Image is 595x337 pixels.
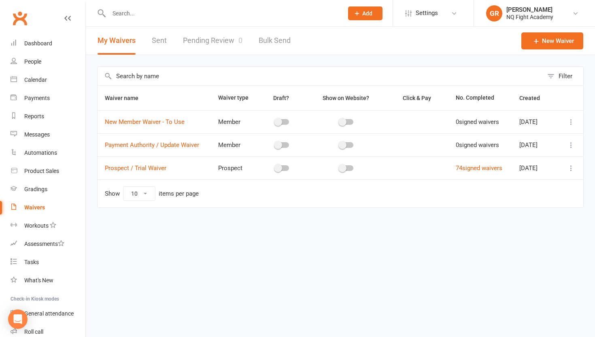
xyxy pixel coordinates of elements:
a: Dashboard [11,34,85,53]
span: Draft? [273,95,289,101]
a: Clubworx [10,8,30,28]
button: Add [348,6,382,20]
div: Tasks [24,259,39,265]
span: Created [519,95,549,101]
a: Pending Review0 [183,27,242,55]
div: Payments [24,95,50,101]
span: 0 [238,36,242,45]
a: People [11,53,85,71]
a: Messages [11,126,85,144]
div: GR [486,5,502,21]
input: Search by name [98,67,543,85]
a: Gradings [11,180,85,198]
td: Member [211,133,258,156]
a: Reports [11,107,85,126]
span: Settings [416,4,438,22]
div: Dashboard [24,40,52,47]
div: Filter [559,71,572,81]
a: Assessments [11,235,85,253]
div: Show [105,186,199,201]
a: Prospect / Trial Waiver [105,164,166,172]
div: Workouts [24,222,49,229]
a: Payment Authority / Update Waiver [105,141,199,149]
a: Sent [152,27,167,55]
div: General attendance [24,310,74,317]
button: Draft? [266,93,298,103]
button: Created [519,93,549,103]
a: Product Sales [11,162,85,180]
td: [DATE] [512,156,558,179]
td: [DATE] [512,110,558,133]
div: Reports [24,113,44,119]
td: [DATE] [512,133,558,156]
button: Waiver name [105,93,147,103]
td: Prospect [211,156,258,179]
a: Workouts [11,217,85,235]
div: items per page [159,190,199,197]
div: NQ Fight Academy [506,13,553,21]
th: Waiver type [211,86,258,110]
div: Automations [24,149,57,156]
a: General attendance kiosk mode [11,305,85,323]
button: My Waivers [98,27,136,55]
span: Click & Pay [403,95,431,101]
a: Automations [11,144,85,162]
a: What's New [11,271,85,290]
span: 0 signed waivers [456,141,499,149]
div: Gradings [24,186,47,192]
a: New Member Waiver - To Use [105,118,185,126]
div: Product Sales [24,168,59,174]
button: Click & Pay [395,93,440,103]
button: Show on Website? [315,93,378,103]
div: Open Intercom Messenger [8,309,28,329]
a: Tasks [11,253,85,271]
span: Add [362,10,372,17]
td: Member [211,110,258,133]
div: Waivers [24,204,45,211]
a: Waivers [11,198,85,217]
span: Waiver name [105,95,147,101]
input: Search... [106,8,338,19]
th: No. Completed [448,86,512,110]
div: People [24,58,41,65]
a: Payments [11,89,85,107]
div: [PERSON_NAME] [506,6,553,13]
button: Filter [543,67,583,85]
span: 0 signed waivers [456,118,499,126]
div: What's New [24,277,53,284]
div: Assessments [24,241,64,247]
div: Roll call [24,328,43,335]
a: New Waiver [521,32,583,49]
span: Show on Website? [323,95,369,101]
a: Bulk Send [259,27,291,55]
div: Calendar [24,77,47,83]
a: Calendar [11,71,85,89]
div: Messages [24,131,50,138]
a: 74signed waivers [456,164,502,172]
